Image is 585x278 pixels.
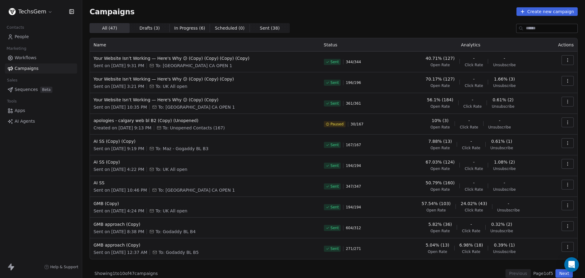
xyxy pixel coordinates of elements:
[4,44,29,53] span: Marketing
[331,80,339,85] span: Sent
[428,138,452,144] span: 7.88% (13)
[431,229,450,233] span: Open Rate
[431,125,450,130] span: Open Rate
[94,270,158,276] span: Showing 1 to 10 of 47 campaigns
[516,7,578,16] button: Create new campaign
[346,205,361,210] span: 194 / 194
[94,63,144,69] span: Sent on [DATE] 9:31 PM
[431,187,450,192] span: Open Rate
[346,101,361,106] span: 361 / 361
[94,159,317,165] span: AI SS (Copy)
[505,269,531,278] button: Previous
[346,184,361,189] span: 347 / 347
[331,226,339,230] span: Sent
[331,205,339,210] span: Sent
[465,63,483,67] span: Click Rate
[468,117,470,124] span: -
[94,180,317,186] span: AI SS
[462,146,480,150] span: Click Rate
[346,60,361,64] span: 344 / 344
[428,221,452,227] span: 5.82% (36)
[493,97,514,103] span: 0.61% (2)
[94,97,317,103] span: Your Website Isn’t Working — Here's Why 😕 (Copy) (Copy)
[4,97,19,106] span: Tools
[346,163,361,168] span: 194 / 194
[260,25,280,31] span: Sent ( 38 )
[488,125,511,130] span: Unsubscribe
[493,83,516,88] span: Unsubscribe
[320,38,396,52] th: Status
[431,63,450,67] span: Open Rate
[155,208,187,214] span: To: UK All open
[15,107,25,114] span: Apps
[426,180,455,186] span: 50.79% (160)
[155,146,208,152] span: To: Maz - Gogaddy BL B3
[5,85,77,95] a: SequencesBeta
[94,208,144,214] span: Sent on [DATE] 4:24 PM
[346,143,361,147] span: 167 / 167
[504,55,505,61] span: -
[94,55,317,61] span: Your Website Isn’t Working — Here's Why 😕 (Copy) (Copy) (Copy) (Copy)
[422,200,451,207] span: 57.54% (103)
[94,146,144,152] span: Sent on [DATE] 9:19 PM
[15,34,29,40] span: People
[155,63,232,69] span: To: USA CA OPEN 1
[346,80,361,85] span: 196 / 196
[431,104,450,109] span: Open Rate
[545,38,577,52] th: Actions
[331,163,339,168] span: Sent
[5,32,77,42] a: People
[426,76,455,82] span: 70.17% (127)
[5,106,77,116] a: Apps
[331,101,339,106] span: Sent
[158,187,235,193] span: To: USA CA OPEN 1
[94,221,317,227] span: GMB approach (Copy)
[473,55,475,61] span: -
[460,125,478,130] span: Click Rate
[158,104,235,110] span: To: USA CA OPEN 1
[331,60,339,64] span: Sent
[94,229,144,235] span: Sent on [DATE] 8:38 PM
[140,25,160,31] span: Drafts ( 3 )
[94,242,317,248] span: GMB approach (Copy)
[426,55,455,61] span: 40.71% (127)
[462,249,480,254] span: Click Rate
[426,242,449,248] span: 5.04% (13)
[44,265,78,269] a: Help & Support
[427,97,453,103] span: 56.1% (184)
[431,83,450,88] span: Open Rate
[428,249,447,254] span: Open Rate
[470,221,472,227] span: -
[491,138,512,144] span: 0.61% (1)
[459,242,483,248] span: 6.98% (18)
[94,166,144,172] span: Sent on [DATE] 4:22 PM
[396,38,545,52] th: Analytics
[473,76,475,82] span: -
[465,187,483,192] span: Click Rate
[346,246,361,251] span: 271 / 271
[351,122,363,127] span: 30 / 167
[94,200,317,207] span: GMB (Copy)
[9,8,16,15] img: Untitled%20design.png
[5,63,77,74] a: Campaigns
[493,63,516,67] span: Unsubscribe
[94,125,151,131] span: Created on [DATE] 9:13 PM
[331,184,339,189] span: Sent
[94,83,144,89] span: Sent on [DATE] 3:21 PM
[533,270,553,276] span: Page 1 of 5
[90,7,135,16] span: Campaigns
[90,38,320,52] th: Name
[555,269,573,278] button: Next
[331,122,344,127] span: Paused
[18,8,46,16] span: TechsGem
[461,200,487,207] span: 24.02% (43)
[499,117,500,124] span: -
[15,86,38,93] span: Sequences
[431,166,450,171] span: Open Rate
[491,146,513,150] span: Unsubscribe
[331,246,339,251] span: Sent
[564,257,579,272] div: Open Intercom Messenger
[426,159,455,165] span: 67.03% (124)
[331,143,339,147] span: Sent
[50,265,78,269] span: Help & Support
